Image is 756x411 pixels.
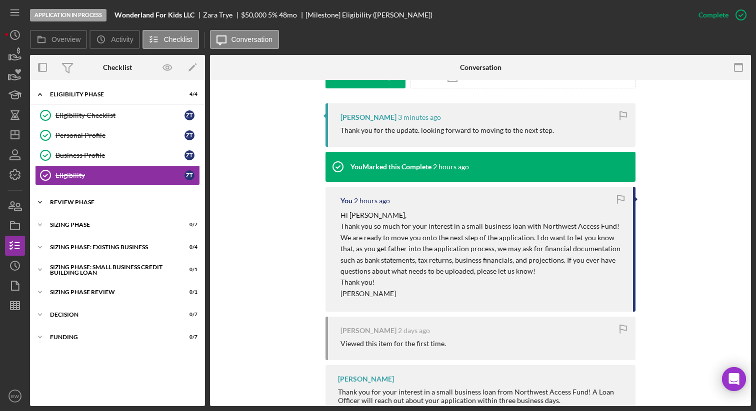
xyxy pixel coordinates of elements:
[184,130,194,140] div: Z T
[241,10,266,19] span: $50,000
[30,9,106,21] div: Application In Process
[279,11,297,19] div: 48 mo
[184,150,194,160] div: Z T
[179,91,197,97] div: 4 / 4
[340,113,396,121] div: [PERSON_NAME]
[179,312,197,318] div: 0 / 7
[50,289,172,295] div: Sizing Phase Review
[340,210,623,221] p: Hi [PERSON_NAME],
[231,35,273,43] label: Conversation
[203,11,241,19] div: Zara Trye
[179,222,197,228] div: 0 / 7
[210,30,279,49] button: Conversation
[179,289,197,295] div: 0 / 1
[55,171,184,179] div: Eligibility
[35,105,200,125] a: Eligibility ChecklistZT
[340,340,446,348] div: Viewed this item for the first time.
[340,327,396,335] div: [PERSON_NAME]
[5,386,25,406] button: EW
[340,126,554,134] div: Thank you for the update. looking forward to moving to the next step.
[433,163,469,171] time: 2025-10-07 22:55
[184,110,194,120] div: Z T
[398,113,441,121] time: 2025-10-08 00:38
[179,267,197,273] div: 0 / 1
[340,197,352,205] div: You
[89,30,139,49] button: Activity
[50,264,172,276] div: Sizing Phase: Small Business Credit Building Loan
[722,367,746,391] div: Open Intercom Messenger
[103,63,132,71] div: Checklist
[398,327,430,335] time: 2025-10-06 01:15
[688,5,751,25] button: Complete
[55,111,184,119] div: Eligibility Checklist
[340,288,623,299] p: [PERSON_NAME]
[51,35,80,43] label: Overview
[50,334,172,340] div: Funding
[698,5,728,25] div: Complete
[340,277,623,288] p: Thank you!
[164,35,192,43] label: Checklist
[50,222,172,228] div: Sizing Phase
[179,334,197,340] div: 0 / 7
[142,30,199,49] button: Checklist
[111,35,133,43] label: Activity
[35,165,200,185] a: EligibilityZT
[354,197,390,205] time: 2025-10-07 22:55
[268,11,277,19] div: 5 %
[305,11,432,19] div: [Milestone] Eligibility ([PERSON_NAME])
[50,244,172,250] div: SIZING PHASE: EXISTING BUSINESS
[50,199,192,205] div: REVIEW PHASE
[35,125,200,145] a: Personal ProfileZT
[11,394,19,399] text: EW
[30,30,87,49] button: Overview
[460,63,501,71] div: Conversation
[50,91,172,97] div: Eligibility Phase
[114,11,194,19] b: Wonderland For Kids LLC
[350,163,431,171] div: You Marked this Complete
[338,375,394,383] div: [PERSON_NAME]
[55,151,184,159] div: Business Profile
[50,312,172,318] div: Decision
[340,221,623,277] p: Thank you so much for your interest in a small business loan with Northwest Access Fund! We are r...
[184,170,194,180] div: Z T
[179,244,197,250] div: 0 / 4
[35,145,200,165] a: Business ProfileZT
[338,388,625,404] div: Thank you for your interest in a small business loan from Northwest Access Fund! A Loan Officer w...
[55,131,184,139] div: Personal Profile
